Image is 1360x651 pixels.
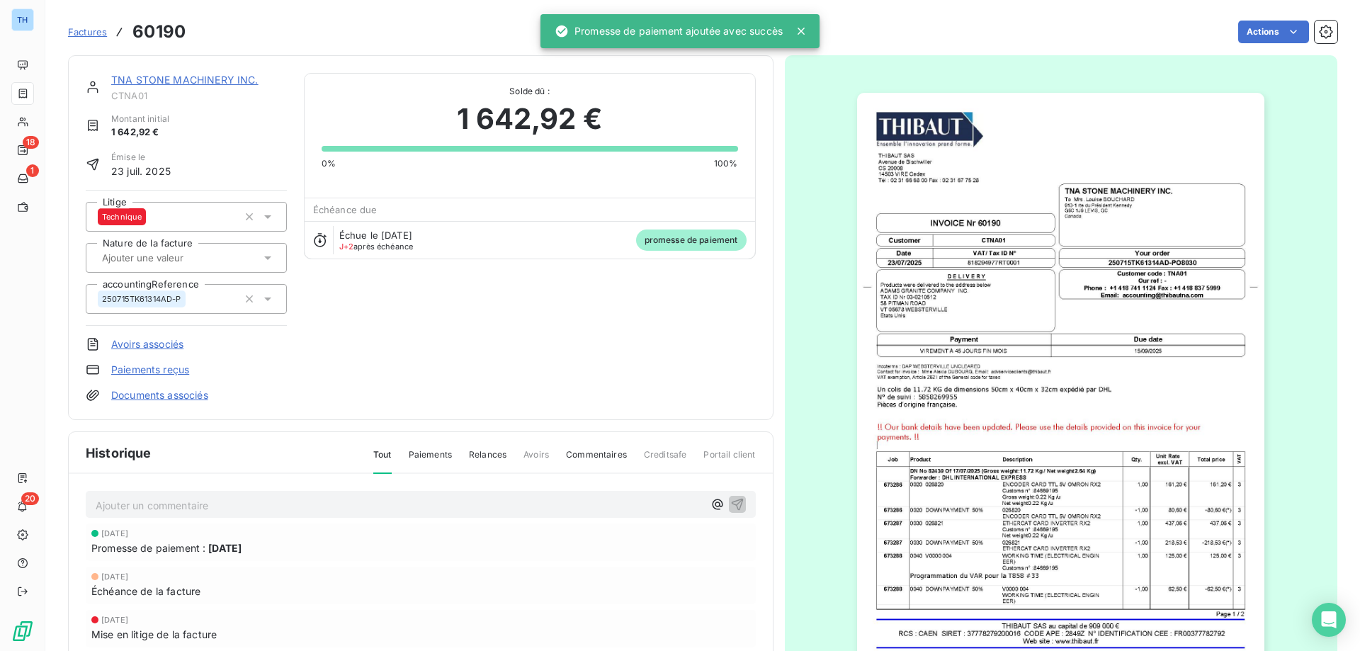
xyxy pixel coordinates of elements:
a: Documents associés [111,388,208,402]
input: Ajouter une valeur [101,251,243,264]
span: Paiements [409,448,452,472]
span: Factures [68,26,107,38]
span: 100% [714,157,738,170]
a: Paiements reçus [111,363,189,377]
span: Montant initial [111,113,169,125]
span: Échéance due [313,204,378,215]
span: promesse de paiement [636,230,747,251]
span: Commentaires [566,448,627,472]
span: Portail client [703,448,755,472]
span: Tout [373,448,392,474]
div: TH [11,9,34,31]
span: [DATE] [101,616,128,624]
span: Solde dû : [322,85,738,98]
span: Technique [102,213,142,221]
span: Émise le [111,151,171,164]
span: [DATE] [101,529,128,538]
span: 18 [23,136,39,149]
div: Open Intercom Messenger [1312,603,1346,637]
div: Promesse de paiement ajoutée avec succès [555,18,783,44]
span: Échue le [DATE] [339,230,412,241]
span: Creditsafe [644,448,687,472]
span: 1 [26,164,39,177]
span: Avoirs [523,448,549,472]
span: [DATE] [101,572,128,581]
span: après échéance [339,242,414,251]
span: 1 642,92 € [457,98,602,140]
span: 1 642,92 € [111,125,169,140]
span: 0% [322,157,336,170]
span: 250715TK61314AD-P [102,295,181,303]
span: Historique [86,443,152,463]
span: J+2 [339,242,353,251]
img: Logo LeanPay [11,620,34,642]
h3: 60190 [132,19,186,45]
span: Échéance de la facture [91,584,200,599]
span: 23 juil. 2025 [111,164,171,179]
a: TNA STONE MACHINERY INC. [111,74,259,86]
span: CTNA01 [111,90,287,101]
span: Promesse de paiement : [91,540,205,555]
a: Avoirs associés [111,337,183,351]
span: 20 [21,492,39,505]
span: Relances [469,448,506,472]
button: Actions [1238,21,1309,43]
span: Mise en litige de la facture [91,627,217,642]
span: [DATE] [208,540,242,555]
a: Factures [68,25,107,39]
